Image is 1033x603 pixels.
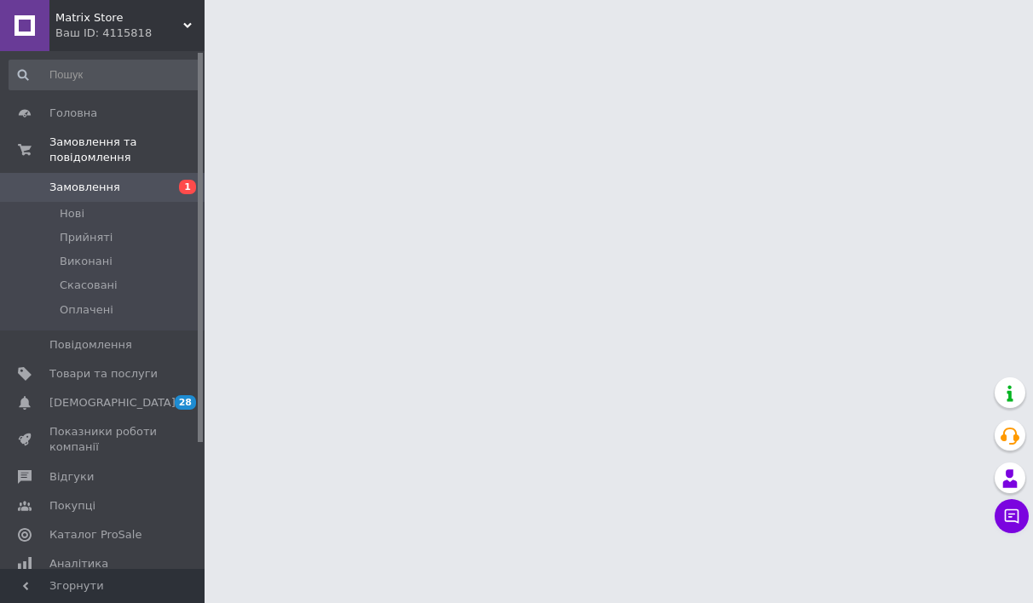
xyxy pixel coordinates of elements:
input: Пошук [9,60,201,90]
span: 1 [179,180,196,194]
span: Замовлення та повідомлення [49,135,205,165]
span: Аналітика [49,556,108,571]
span: Товари та послуги [49,366,158,382]
span: 28 [175,395,196,410]
button: Чат з покупцем [995,499,1029,533]
span: Нові [60,206,84,221]
span: Відгуки [49,469,94,485]
span: Виконані [60,254,113,269]
span: Повідомлення [49,337,132,353]
span: Показники роботи компанії [49,424,158,455]
span: Оплачені [60,302,113,318]
span: [DEMOGRAPHIC_DATA] [49,395,176,411]
span: Скасовані [60,278,118,293]
span: Прийняті [60,230,113,245]
span: Замовлення [49,180,120,195]
span: Каталог ProSale [49,527,141,543]
span: Matrix Store [55,10,183,26]
span: Головна [49,106,97,121]
div: Ваш ID: 4115818 [55,26,205,41]
span: Покупці [49,498,95,514]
